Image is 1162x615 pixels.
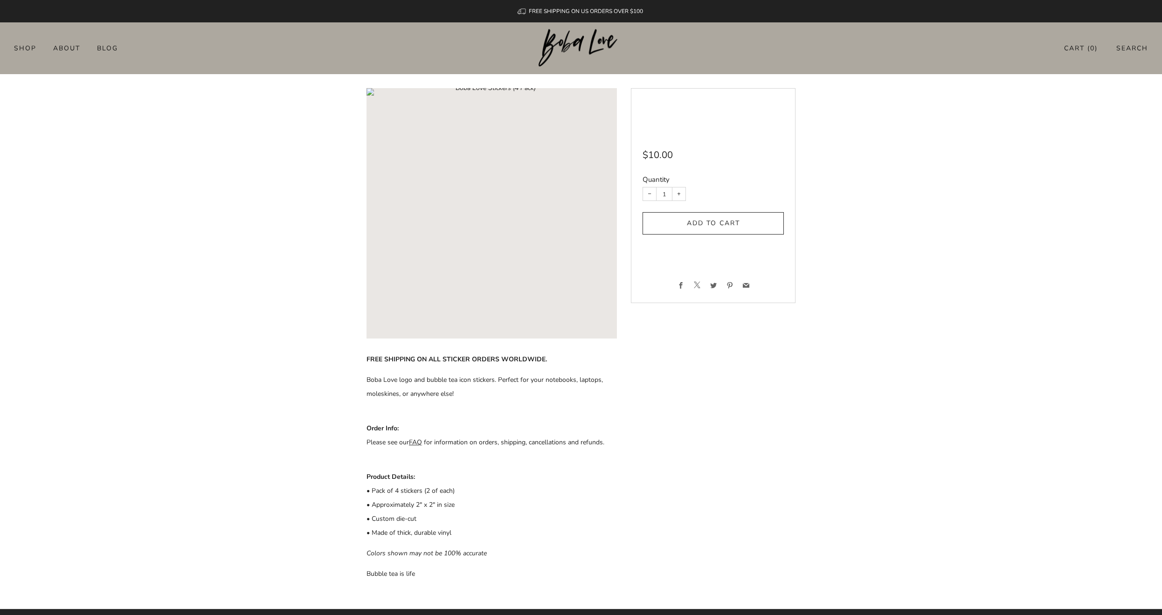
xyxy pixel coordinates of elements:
[424,438,604,447] span: for information on orders, shipping, cancellations and refunds.
[367,500,455,509] span: • Approximately 2" x 2" in size
[367,567,617,581] p: Bubble tea is life
[367,486,455,495] span: • Pack of 4 stickers (2 of each)
[643,148,673,161] span: $10.00
[367,424,399,433] strong: Order Info:
[367,472,415,481] strong: Product Details:
[367,528,451,537] span: • Made of thick, durable vinyl
[672,187,685,200] button: Increase item quantity by one
[53,41,80,55] a: About
[367,514,416,523] span: • Custom die-cut
[529,7,643,15] span: FREE SHIPPING ON US ORDERS OVER $100
[539,29,624,68] a: Boba Love
[643,175,670,184] label: Quantity
[1064,41,1098,56] a: Cart
[643,187,656,200] button: Reduce item quantity by one
[643,212,784,235] button: Add to cart
[687,219,740,228] span: Add to cart
[1116,41,1148,56] a: Search
[367,355,547,364] strong: FREE SHIPPING ON ALL STICKER ORDERS WORLDWIDE.
[14,41,36,55] a: Shop
[367,438,409,447] span: Please see our
[367,88,617,339] a: Loading image: Boba Love Stickers (4 Pack)
[1090,44,1095,53] items-count: 0
[409,438,422,447] a: FAQ
[367,373,617,415] p: Boba Love logo and bubble tea icon stickers. Perfect for your notebooks, laptops, moleskines, or ...
[97,41,118,55] a: Blog
[367,549,487,558] em: Colors shown may not be 100% accurate
[539,29,624,67] img: Boba Love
